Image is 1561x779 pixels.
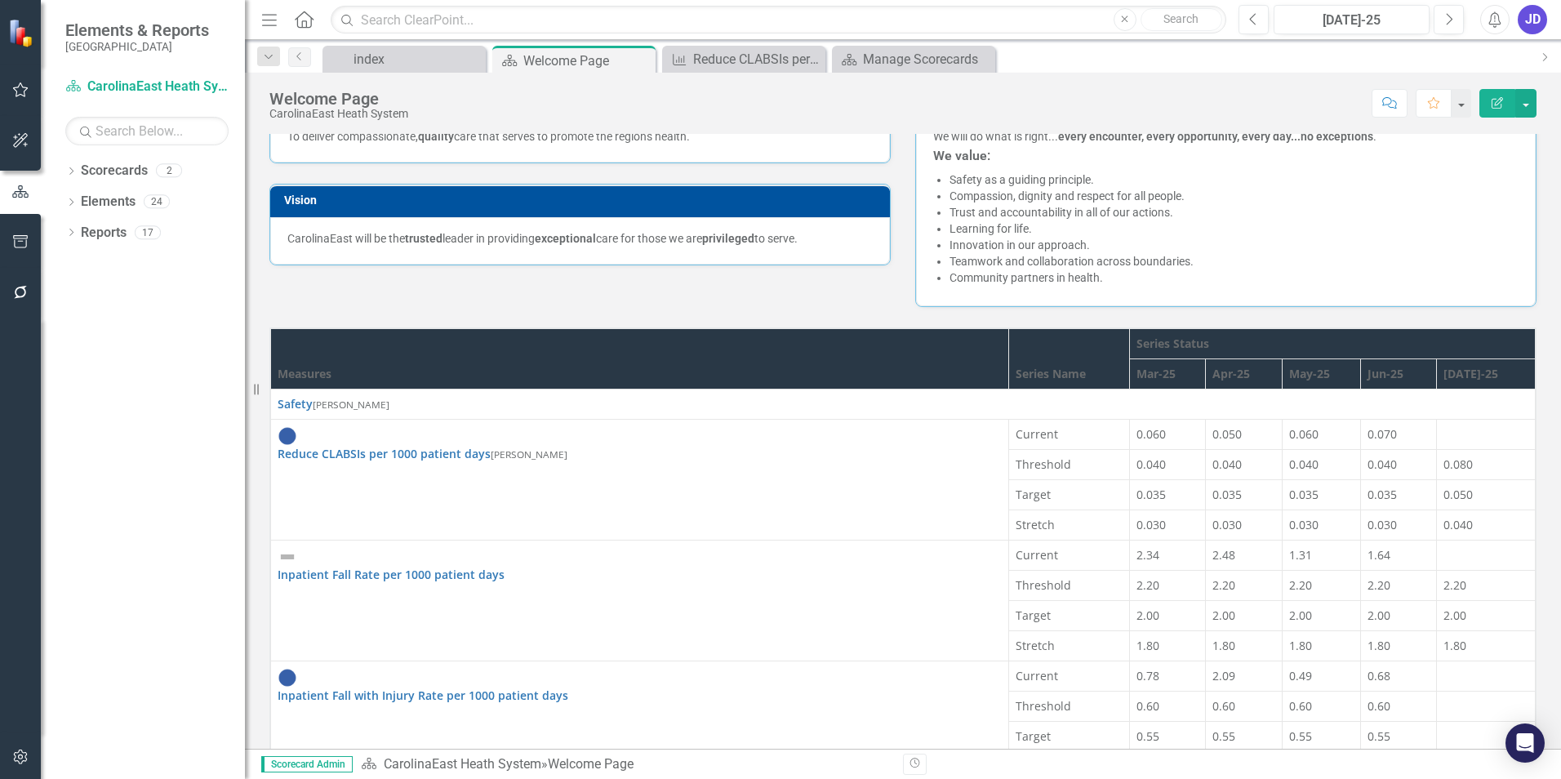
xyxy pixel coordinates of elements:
span: 0.050 [1443,487,1473,502]
div: Reduce CLABSIs per 1000 patient days [693,49,821,69]
span: 1.64 [1368,547,1390,563]
span: 0.050 [1212,426,1242,442]
div: [DATE]-25 [1443,366,1528,382]
span: 0.60 [1136,698,1159,714]
td: Double-Click to Edit [1206,691,1282,721]
a: Scorecards [81,162,148,180]
td: Double-Click to Edit Right Click for Context Menu [271,389,1536,419]
td: Double-Click to Edit [1206,510,1282,540]
button: Search [1141,8,1222,31]
span: 2.20 [1443,577,1466,593]
span: 0.060 [1289,426,1319,442]
span: 2.34 [1136,547,1159,563]
span: Threshold [1016,456,1071,472]
div: [DATE]-25 [1279,11,1424,30]
span: 1.80 [1368,638,1390,653]
small: [PERSON_NAME] [491,447,567,461]
td: Double-Click to Edit [1129,721,1205,751]
td: Double-Click to Edit [1129,419,1205,449]
td: Double-Click to Edit [1360,510,1436,540]
td: Double-Click to Edit Right Click for Context Menu [271,540,1009,661]
td: Double-Click to Edit [1360,630,1436,661]
button: JD [1518,5,1547,34]
strong: every encounter, every opportunity, every day...no exceptions [1058,130,1373,143]
a: Reports [81,224,127,243]
td: Double-Click to Edit [1282,691,1360,721]
td: Double-Click to Edit [1282,449,1360,479]
span: Target [1016,728,1051,744]
td: Double-Click to Edit [1008,540,1129,570]
td: Double-Click to Edit [1206,449,1282,479]
span: 0.035 [1289,487,1319,502]
td: Double-Click to Edit [1360,449,1436,479]
td: Double-Click to Edit [1206,600,1282,630]
span: 2.20 [1136,577,1159,593]
span: 2.20 [1212,577,1235,593]
td: Double-Click to Edit [1437,661,1536,691]
span: Threshold [1016,577,1071,593]
div: Mar-25 [1136,366,1199,382]
li: Safety as a guiding principle. [949,171,1519,188]
li: Compassion, dignity and respect for all people. [949,188,1519,204]
span: 1.80 [1212,638,1235,653]
span: 0.68 [1368,668,1390,683]
a: Manage Scorecards [836,49,991,69]
span: Target [1016,608,1051,623]
span: 0.040 [1368,456,1397,472]
td: Double-Click to Edit [1282,510,1360,540]
td: Double-Click to Edit [1360,570,1436,600]
span: Current [1016,668,1058,683]
div: 2 [156,164,182,178]
div: May-25 [1289,366,1354,382]
td: Double-Click to Edit [1437,691,1536,721]
td: Double-Click to Edit [1437,630,1536,661]
span: 0.040 [1136,456,1166,472]
div: Welcome Page [523,51,652,71]
span: Target [1016,487,1051,502]
span: 0.060 [1136,426,1166,442]
td: Double-Click to Edit [1129,630,1205,661]
td: Double-Click to Edit [1129,691,1205,721]
td: Double-Click to Edit [1206,570,1282,600]
h3: Vision [284,194,882,207]
td: Double-Click to Edit [1206,540,1282,570]
span: Stretch [1016,638,1055,653]
td: Double-Click to Edit [1008,510,1129,540]
span: 0.030 [1368,517,1397,532]
td: Double-Click to Edit [1008,661,1129,691]
a: CarolinaEast Heath System [65,78,229,96]
span: Stretch [1016,517,1055,532]
span: 0.080 [1443,456,1473,472]
a: Safety [278,396,313,412]
span: 2.00 [1136,608,1159,623]
span: 1.31 [1289,547,1312,563]
div: Open Intercom Messenger [1505,723,1545,763]
span: 0.55 [1368,728,1390,744]
span: 2.09 [1212,668,1235,683]
span: 2.00 [1212,608,1235,623]
strong: exceptional [535,232,596,245]
div: CarolinaEast Heath System [269,108,408,120]
span: Current [1016,547,1058,563]
img: No Information [278,426,297,446]
td: Double-Click to Edit [1008,449,1129,479]
img: No Information [278,668,297,688]
span: Elements & Reports [65,20,209,40]
td: Double-Click to Edit [1206,661,1282,691]
td: Double-Click to Edit [1282,540,1360,570]
td: Double-Click to Edit [1437,419,1536,449]
p: CarolinaEast will be the leader in providing care for those we are to serve. [287,230,873,247]
div: Apr-25 [1212,366,1274,382]
td: Double-Click to Edit [1437,510,1536,540]
li: Innovation in our approach. [949,237,1519,253]
td: Double-Click to Edit [1282,479,1360,510]
input: Search Below... [65,117,229,145]
a: Elements [81,193,136,211]
span: 0.035 [1136,487,1166,502]
td: Double-Click to Edit [1360,661,1436,691]
li: Learning for life. [949,220,1519,237]
td: Double-Click to Edit [1008,691,1129,721]
td: Double-Click to Edit [1282,721,1360,751]
a: Inpatient Fall Rate per 1000 patient days [278,567,505,582]
span: 0.040 [1289,456,1319,472]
